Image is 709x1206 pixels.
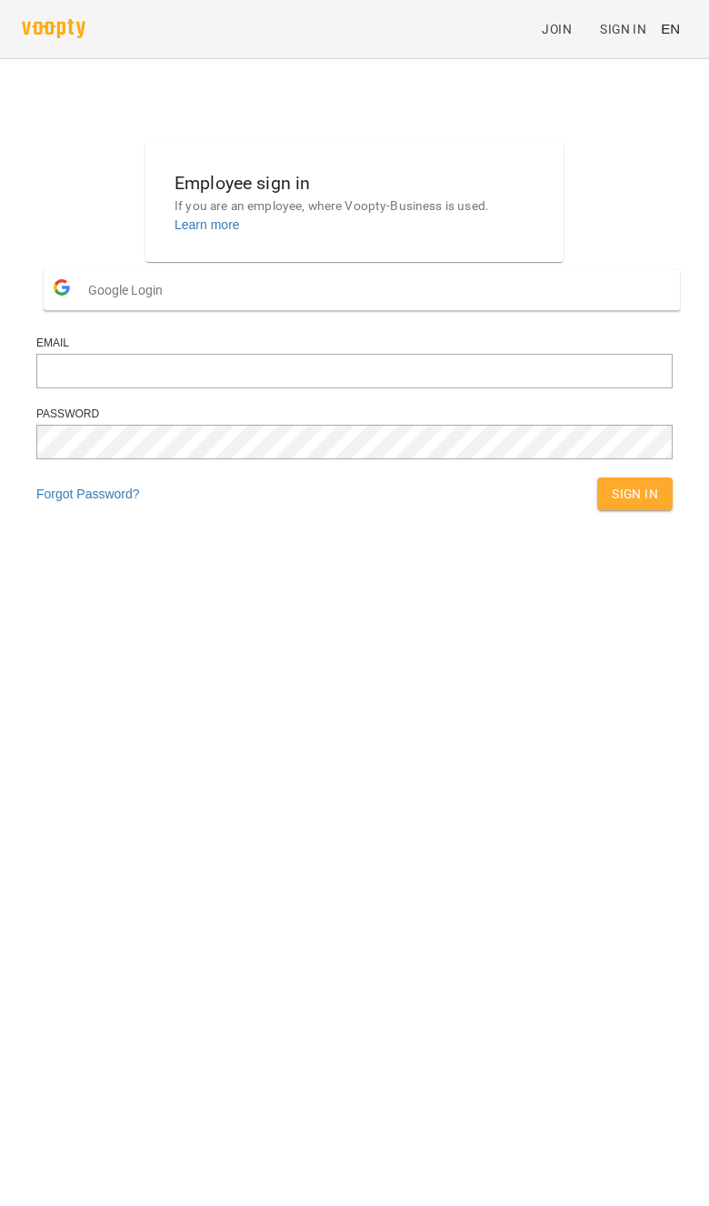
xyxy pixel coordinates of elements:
span: Google Login [88,272,172,308]
button: EN [654,12,687,45]
a: Join [534,13,593,45]
span: EN [661,19,680,38]
a: Forgot Password? [36,487,140,501]
div: Email [36,336,673,351]
h6: Employee sign in [175,169,534,197]
span: Sign In [600,18,646,40]
a: Learn more [175,217,240,232]
span: Sign In [612,483,658,505]
button: Employee sign inIf you are an employee, where Voopty-Business is used.Learn more [160,155,549,248]
img: voopty.png [22,19,85,38]
span: Join [542,18,572,40]
button: Sign In [597,477,673,510]
div: Password [36,407,673,422]
a: Sign In [593,13,654,45]
p: If you are an employee, where Voopty-Business is used. [175,197,534,216]
button: Google Login [44,269,680,310]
